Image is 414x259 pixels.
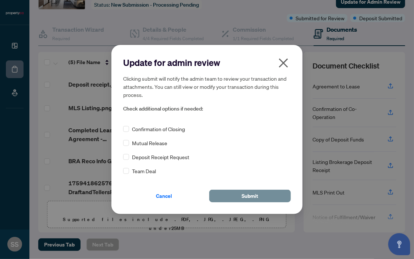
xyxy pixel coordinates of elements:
[123,105,291,113] span: Check additional options if needed:
[132,153,189,161] span: Deposit Receipt Request
[132,139,167,147] span: Mutual Release
[132,167,156,175] span: Team Deal
[132,125,185,133] span: Confirmation of Closing
[209,190,291,202] button: Submit
[278,57,289,69] span: close
[123,190,205,202] button: Cancel
[156,190,172,202] span: Cancel
[388,233,410,255] button: Open asap
[123,74,291,99] h5: Clicking submit will notify the admin team to review your transaction and attachments. You can st...
[242,190,258,202] span: Submit
[123,57,291,69] h2: Update for admin review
